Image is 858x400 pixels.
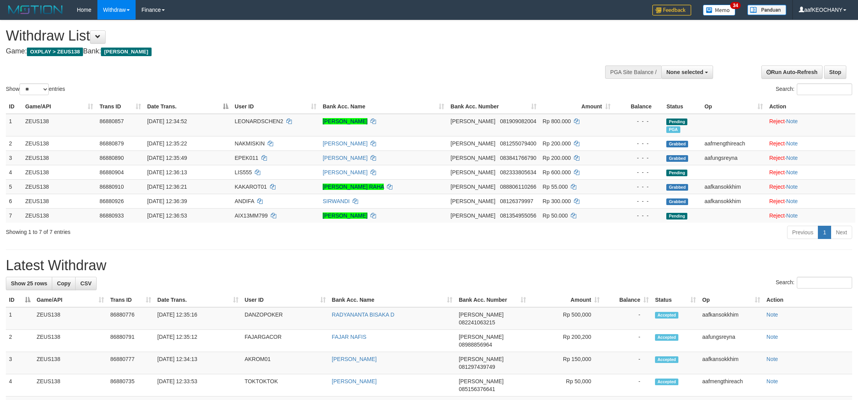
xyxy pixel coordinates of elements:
td: aafmengthireach [699,374,763,396]
div: - - - [617,183,660,191]
span: [DATE] 12:35:49 [147,155,187,161]
a: Note [786,169,798,175]
td: ZEUS138 [22,136,97,150]
th: Game/API: activate to sort column ascending [34,293,107,307]
th: Action [766,99,855,114]
span: [DATE] 12:36:13 [147,169,187,175]
td: - [603,352,652,374]
span: Accepted [655,379,678,385]
label: Search: [776,277,852,288]
span: Copy 085156376641 to clipboard [459,386,495,392]
span: Pending [666,213,687,219]
td: 3 [6,150,22,165]
span: 86880933 [99,212,124,219]
input: Search: [797,277,852,288]
a: CSV [75,277,97,290]
th: Balance [614,99,663,114]
span: Copy 088806110266 to clipboard [500,184,536,190]
span: [PERSON_NAME] [459,334,503,340]
td: 86880777 [107,352,154,374]
span: [PERSON_NAME] [459,312,503,318]
a: [PERSON_NAME] [323,169,367,175]
input: Search: [797,83,852,95]
span: Grabbed [666,155,688,162]
div: - - - [617,212,660,219]
span: Rp 300.000 [543,198,571,204]
span: [PERSON_NAME] [450,118,495,124]
span: Copy 081297439749 to clipboard [459,364,495,370]
span: Copy 08126379997 to clipboard [500,198,533,204]
span: Accepted [655,334,678,341]
img: Button%20Memo.svg [703,5,736,16]
span: 34 [730,2,741,9]
label: Search: [776,83,852,95]
td: 6 [6,194,22,208]
a: RADYANANTA BISAKA D [332,312,395,318]
span: OXPLAY > ZEUS138 [27,48,83,56]
td: TOKTOKTOK [242,374,329,396]
button: None selected [661,65,713,79]
td: · [766,136,855,150]
a: Note [786,155,798,161]
span: NAKMISKIN [235,140,265,147]
td: ZEUS138 [22,114,97,136]
th: Bank Acc. Number: activate to sort column ascending [455,293,529,307]
span: Accepted [655,356,678,363]
a: [PERSON_NAME] [323,118,367,124]
td: 1 [6,114,22,136]
span: 86880904 [99,169,124,175]
span: Marked by aafRornrotha [666,126,680,133]
td: 86880791 [107,330,154,352]
a: Copy [52,277,76,290]
a: Note [786,184,798,190]
th: Bank Acc. Number: activate to sort column ascending [447,99,539,114]
span: Copy 08988856964 to clipboard [459,342,492,348]
th: Date Trans.: activate to sort column descending [144,99,232,114]
span: [PERSON_NAME] [459,356,503,362]
a: Note [766,378,778,384]
span: Copy 082241063215 to clipboard [459,319,495,326]
span: Rp 200.000 [543,155,571,161]
th: Status [663,99,701,114]
div: - - - [617,117,660,125]
span: Pending [666,119,687,125]
td: ZEUS138 [22,165,97,179]
td: aafkansokkhim [701,179,766,194]
span: AIX13MM799 [235,212,268,219]
div: Showing 1 to 7 of 7 entries [6,225,352,236]
td: [DATE] 12:35:12 [154,330,242,352]
th: User ID: activate to sort column ascending [231,99,320,114]
td: · [766,179,855,194]
td: aafkansokkhim [699,352,763,374]
td: 2 [6,330,34,352]
span: [PERSON_NAME] [450,198,495,204]
a: [PERSON_NAME] [323,140,367,147]
td: Rp 200,200 [529,330,603,352]
span: CSV [80,280,92,287]
td: - [603,374,652,396]
span: Accepted [655,312,678,319]
td: [DATE] 12:34:13 [154,352,242,374]
a: Reject [769,118,785,124]
td: [DATE] 12:33:53 [154,374,242,396]
span: [PERSON_NAME] [101,48,151,56]
td: 4 [6,165,22,179]
span: Pending [666,170,687,176]
td: aafmengthireach [701,136,766,150]
span: Show 25 rows [11,280,47,287]
span: Rp 50.000 [543,212,568,219]
span: Grabbed [666,198,688,205]
span: ANDIFA [235,198,254,204]
img: Feedback.jpg [652,5,691,16]
th: User ID: activate to sort column ascending [242,293,329,307]
td: ZEUS138 [22,208,97,223]
td: 86880735 [107,374,154,396]
td: 86880776 [107,307,154,330]
td: - [603,330,652,352]
a: Reject [769,184,785,190]
td: ZEUS138 [34,330,107,352]
span: 86880857 [99,118,124,124]
h1: Withdraw List [6,28,564,44]
span: Copy 081354955056 to clipboard [500,212,536,219]
a: Previous [787,226,818,239]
